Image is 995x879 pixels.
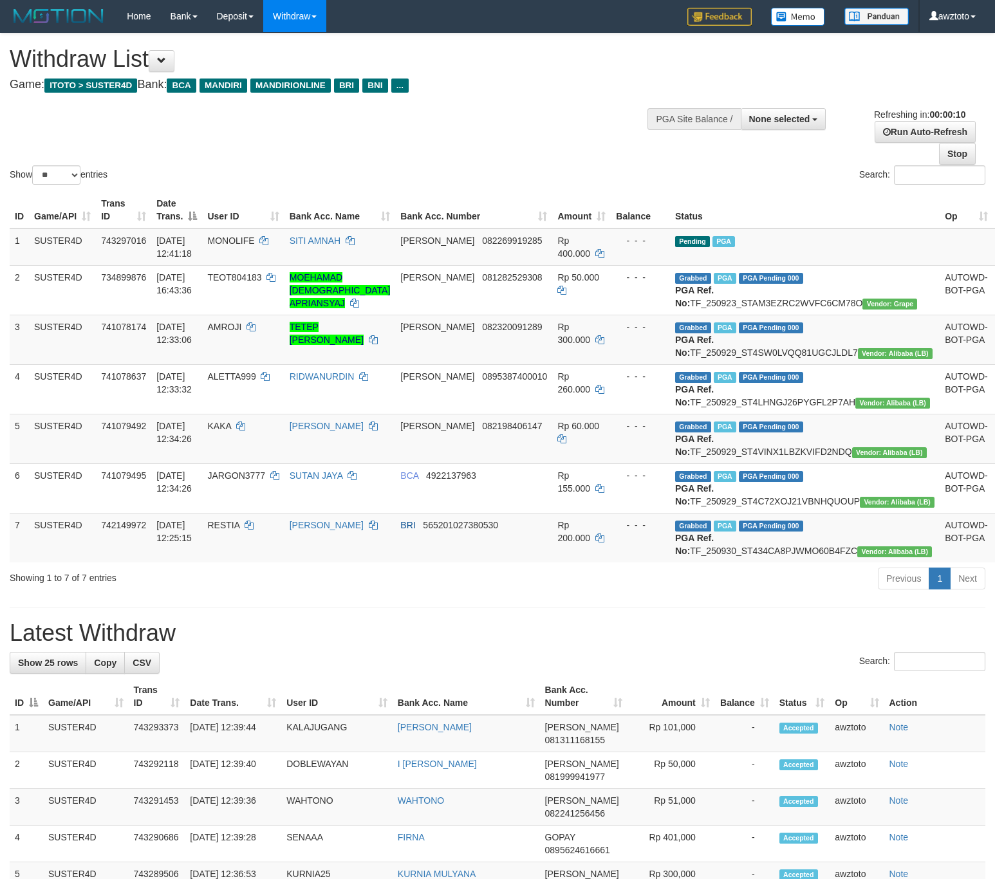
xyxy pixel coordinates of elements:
[482,421,542,431] span: Copy 082198406147 to clipboard
[290,520,364,530] a: [PERSON_NAME]
[875,121,976,143] a: Run Auto-Refresh
[675,335,714,358] b: PGA Ref. No:
[156,322,192,345] span: [DATE] 12:33:06
[940,463,993,513] td: AUTOWD-BOT-PGA
[43,789,129,826] td: SUSTER4D
[715,678,774,715] th: Balance: activate to sort column ascending
[129,715,185,752] td: 743293373
[894,165,985,185] input: Search:
[290,371,355,382] a: RIDWANURDIN
[889,832,909,842] a: Note
[167,79,196,93] span: BCA
[774,678,830,715] th: Status: activate to sort column ascending
[400,236,474,246] span: [PERSON_NAME]
[616,469,665,482] div: - - -
[400,421,474,431] span: [PERSON_NAME]
[156,236,192,259] span: [DATE] 12:41:18
[284,192,396,228] th: Bank Acc. Name: activate to sort column ascending
[545,808,605,819] span: Copy 082241256456 to clipboard
[185,715,281,752] td: [DATE] 12:39:44
[830,715,884,752] td: awztoto
[32,165,80,185] select: Showentries
[939,143,976,165] a: Stop
[714,322,736,333] span: Marked by awztoto
[545,772,605,782] span: Copy 081999941977 to clipboard
[940,364,993,414] td: AUTOWD-BOT-PGA
[557,322,590,345] span: Rp 300.000
[675,236,710,247] span: Pending
[844,8,909,25] img: panduan.png
[207,236,254,246] span: MONOLIFE
[391,79,409,93] span: ...
[830,789,884,826] td: awztoto
[10,463,29,513] td: 6
[101,322,146,332] span: 741078174
[675,483,714,506] b: PGA Ref. No:
[400,322,474,332] span: [PERSON_NAME]
[878,568,929,589] a: Previous
[545,759,619,769] span: [PERSON_NAME]
[10,789,43,826] td: 3
[557,272,599,282] span: Rp 50.000
[675,434,714,457] b: PGA Ref. No:
[281,678,393,715] th: User ID: activate to sort column ascending
[482,371,547,382] span: Copy 0895387400010 to clipboard
[86,652,125,674] a: Copy
[362,79,387,93] span: BNI
[43,678,129,715] th: Game/API: activate to sort column ascending
[129,789,185,826] td: 743291453
[124,652,160,674] a: CSV
[675,384,714,407] b: PGA Ref. No:
[675,273,711,284] span: Grabbed
[830,826,884,862] td: awztoto
[482,236,542,246] span: Copy 082269919285 to clipboard
[889,869,909,879] a: Note
[687,8,752,26] img: Feedback.jpg
[10,678,43,715] th: ID: activate to sort column descending
[557,236,590,259] span: Rp 400.000
[133,658,151,668] span: CSV
[889,722,909,732] a: Note
[670,192,940,228] th: Status
[715,789,774,826] td: -
[10,715,43,752] td: 1
[858,348,933,359] span: Vendor URL: https://dashboard.q2checkout.com/secure
[715,752,774,789] td: -
[616,234,665,247] div: - - -
[281,752,393,789] td: DOBLEWAYAN
[156,520,192,543] span: [DATE] 12:25:15
[10,566,405,584] div: Showing 1 to 7 of 7 entries
[670,463,940,513] td: TF_250929_ST4C72XOJ21VBNHQUOUP
[29,513,96,562] td: SUSTER4D
[482,272,542,282] span: Copy 081282529308 to clipboard
[950,568,985,589] a: Next
[423,520,498,530] span: Copy 565201027380530 to clipboard
[552,192,611,228] th: Amount: activate to sort column ascending
[857,546,932,557] span: Vendor URL: https://dashboard.q2checkout.com/secure
[929,109,965,120] strong: 00:00:10
[714,273,736,284] span: Marked by awztoto
[290,322,364,345] a: TETEP [PERSON_NAME]
[889,759,909,769] a: Note
[101,371,146,382] span: 741078637
[545,722,619,732] span: [PERSON_NAME]
[940,513,993,562] td: AUTOWD-BOT-PGA
[779,723,818,734] span: Accepted
[185,826,281,862] td: [DATE] 12:39:28
[29,414,96,463] td: SUSTER4D
[675,533,714,556] b: PGA Ref. No:
[10,513,29,562] td: 7
[628,752,715,789] td: Rp 50,000
[281,789,393,826] td: WAHTONO
[540,678,628,715] th: Bank Acc. Number: activate to sort column ascending
[10,315,29,364] td: 3
[101,520,146,530] span: 742149972
[334,79,359,93] span: BRI
[156,371,192,394] span: [DATE] 12:33:32
[557,520,590,543] span: Rp 200.000
[675,322,711,333] span: Grabbed
[250,79,331,93] span: MANDIRIONLINE
[940,192,993,228] th: Op: activate to sort column ascending
[400,272,474,282] span: [PERSON_NAME]
[101,272,146,282] span: 734899876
